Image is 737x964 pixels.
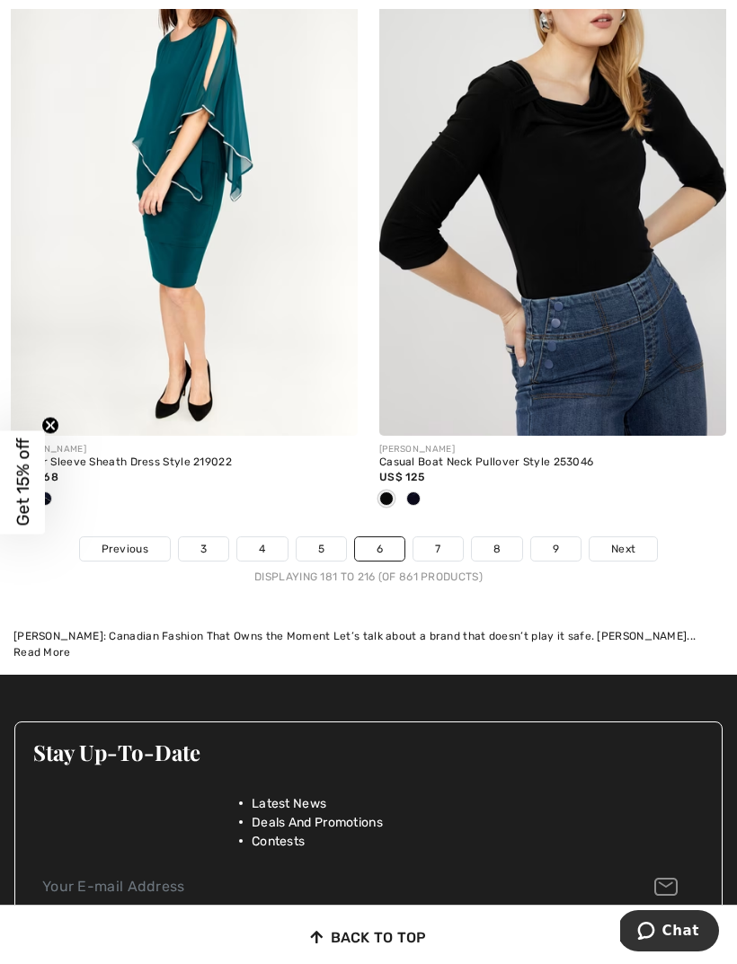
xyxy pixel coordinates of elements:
[13,646,71,659] span: Read More
[179,537,228,561] a: 3
[41,416,59,434] button: Close teaser
[297,537,346,561] a: 5
[252,794,326,813] span: Latest News
[355,537,404,561] a: 6
[252,832,305,851] span: Contests
[11,456,358,469] div: Flutter Sleeve Sheath Dress Style 219022
[102,541,148,557] span: Previous
[413,537,462,561] a: 7
[373,485,400,515] div: Black
[379,456,726,469] div: Casual Boat Neck Pullover Style 253046
[80,537,170,561] a: Previous
[379,471,424,483] span: US$ 125
[31,485,58,515] div: Midnight
[13,628,724,644] div: [PERSON_NAME]: Canadian Fashion That Owns the Moment Let’s talk about a brand that doesn’t play i...
[13,438,33,526] span: Get 15% off
[252,813,383,832] span: Deals And Promotions
[472,537,522,561] a: 8
[400,485,427,515] div: Midnight
[33,867,704,907] input: Your E-mail Address
[379,443,726,456] div: [PERSON_NAME]
[620,910,719,955] iframe: Opens a widget where you can chat to one of our agents
[531,537,581,561] a: 9
[611,541,635,557] span: Next
[237,537,287,561] a: 4
[33,740,704,764] h3: Stay Up-To-Date
[590,537,657,561] a: Next
[11,443,358,456] div: [PERSON_NAME]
